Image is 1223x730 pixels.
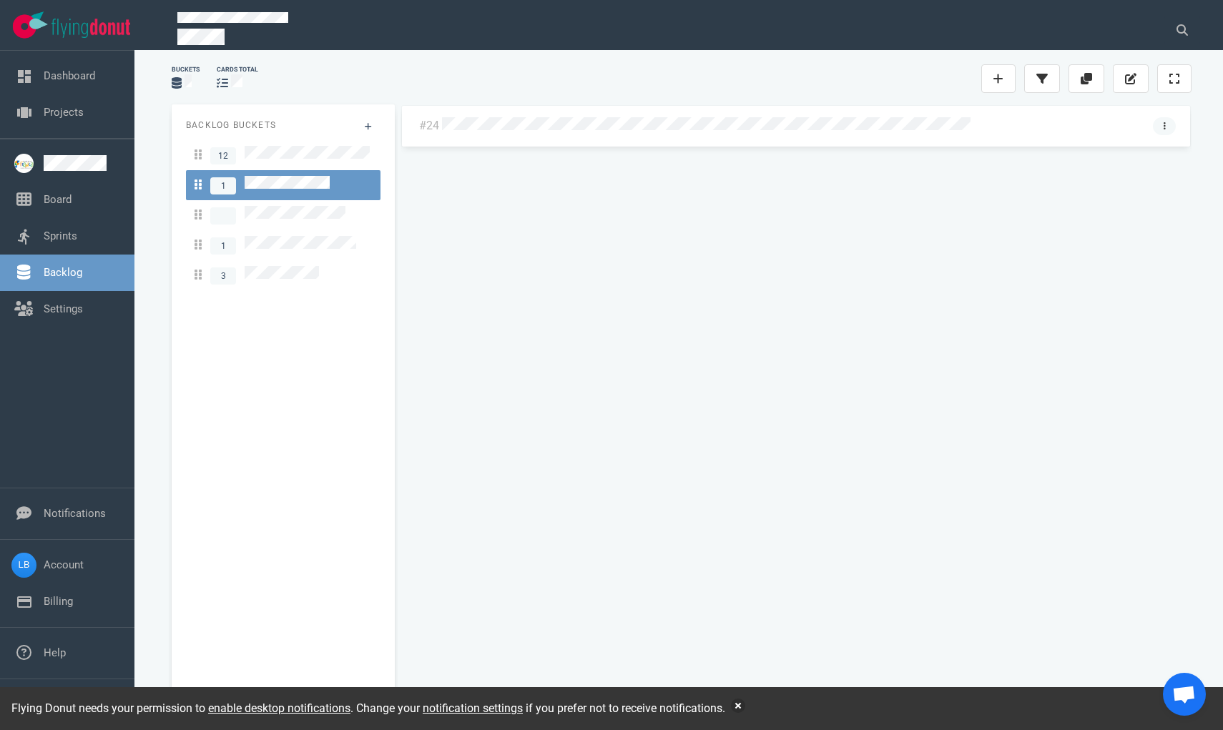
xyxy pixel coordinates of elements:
a: Billing [44,595,73,608]
a: Backlog [44,266,82,279]
a: Settings [44,302,83,315]
span: . Change your if you prefer not to receive notifications. [350,701,725,715]
a: Help [44,646,66,659]
a: Projects [44,106,84,119]
div: Bate-papo aberto [1163,673,1206,716]
div: Buckets [172,65,200,74]
a: 1 [186,230,380,260]
a: Account [44,558,84,571]
a: 12 [186,140,380,170]
a: Dashboard [44,69,95,82]
p: Backlog Buckets [186,119,380,132]
span: 12 [210,147,236,164]
a: 1 [186,170,380,200]
div: cards total [217,65,258,74]
a: notification settings [423,701,523,715]
span: Flying Donut needs your permission to [11,701,350,715]
a: Board [44,193,72,206]
a: enable desktop notifications [208,701,350,715]
span: 1 [210,177,236,194]
span: 3 [210,267,236,285]
a: 3 [186,260,380,290]
a: Sprints [44,230,77,242]
img: Flying Donut text logo [51,19,130,38]
span: 1 [210,237,236,255]
a: #24 [419,119,439,132]
a: Notifications [44,507,106,520]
